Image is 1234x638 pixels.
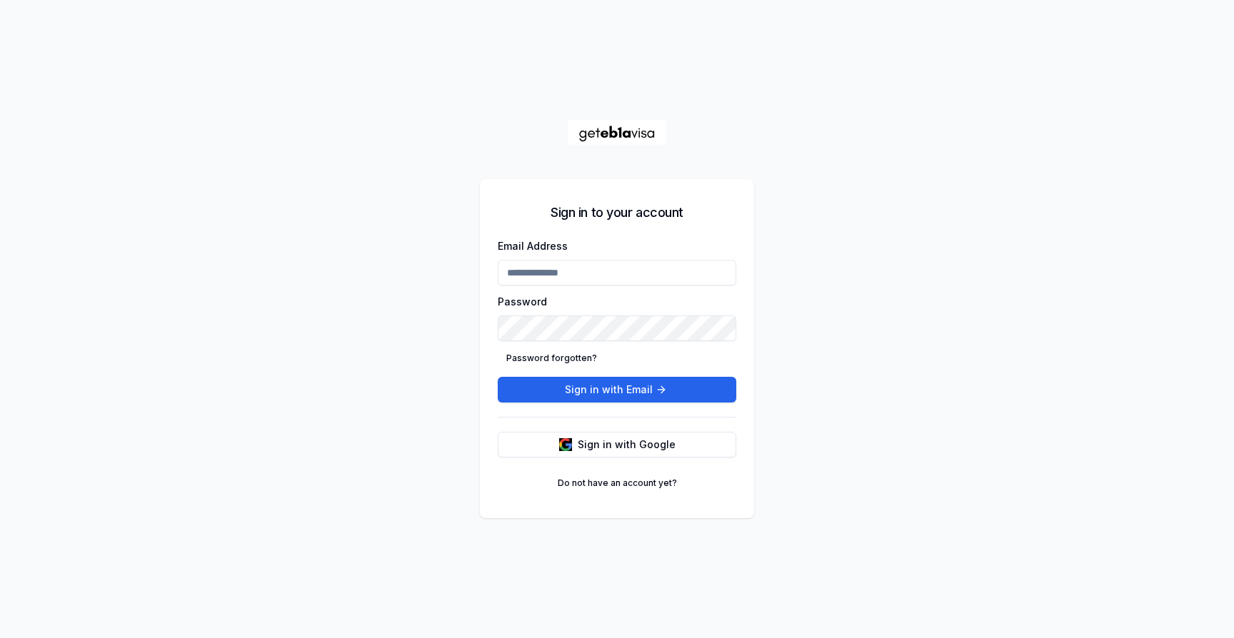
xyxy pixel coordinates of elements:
[498,295,547,308] label: Password
[551,203,683,223] h5: Sign in to your account
[567,120,667,145] img: geteb1avisa logo
[559,438,572,451] img: google logo
[498,347,606,370] a: Password forgotten?
[567,120,667,145] a: Home Page
[549,472,686,495] a: Do not have an account yet?
[498,432,736,457] button: Sign in with Google
[578,437,676,452] span: Sign in with Google
[498,240,568,252] label: Email Address
[498,377,736,402] button: Sign in with Email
